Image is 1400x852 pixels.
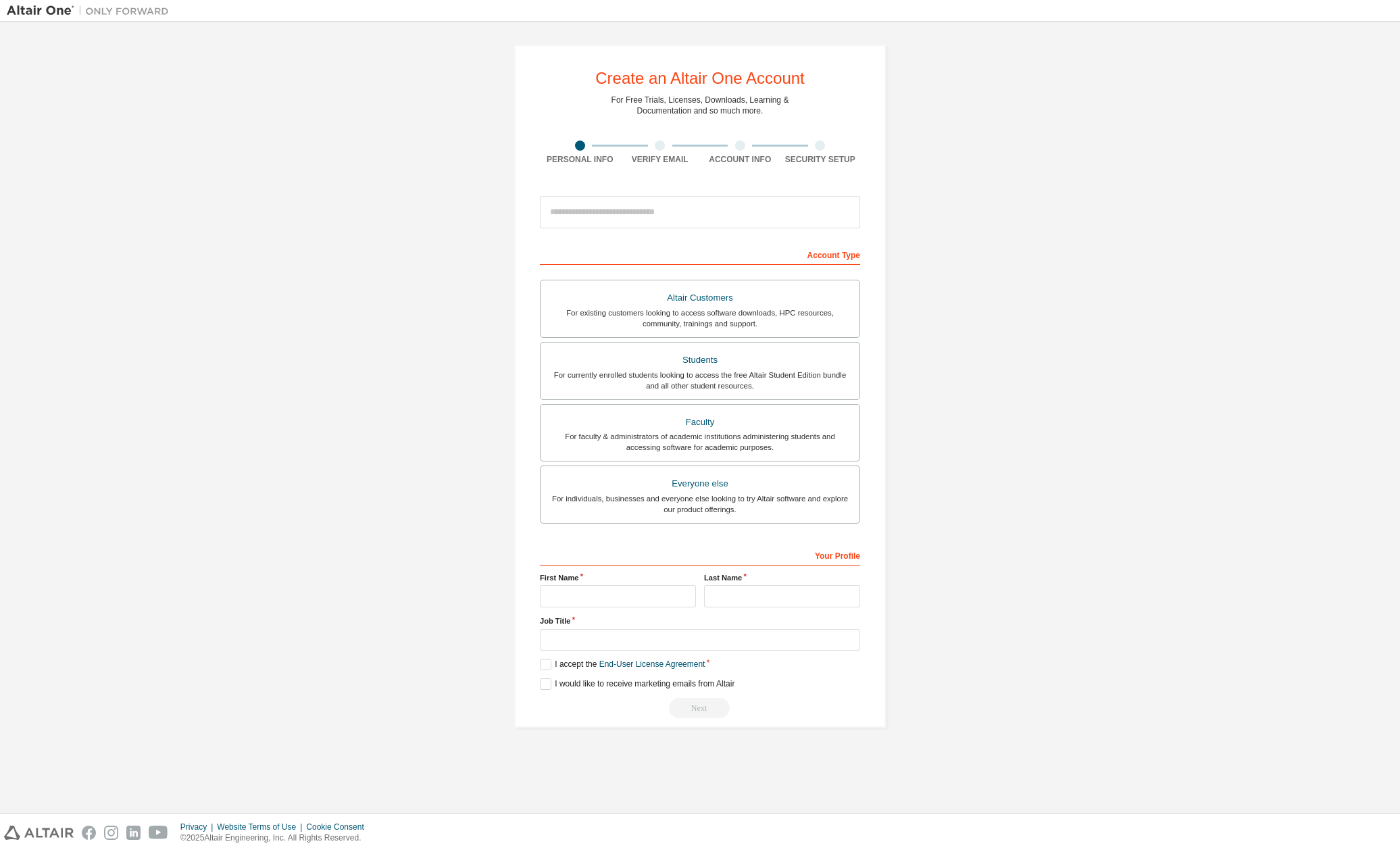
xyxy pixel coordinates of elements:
div: For individuals, businesses and everyone else looking to try Altair software and explore our prod... [549,493,851,515]
div: Faculty [549,413,851,432]
div: Read and acccept EULA to continue [540,698,860,718]
label: First Name [540,572,696,583]
div: Account Info [700,154,780,165]
a: End-User License Agreement [599,659,705,669]
img: instagram.svg [104,826,118,840]
div: Students [549,351,851,370]
div: Your Profile [540,544,860,566]
div: For faculty & administrators of academic institutions administering students and accessing softwa... [549,431,851,453]
div: Website Terms of Use [217,822,306,832]
label: Job Title [540,616,860,626]
img: linkedin.svg [126,826,141,840]
img: facebook.svg [82,826,96,840]
img: Altair One [7,4,176,18]
div: For Free Trials, Licenses, Downloads, Learning & Documentation and so much more. [611,95,789,116]
label: I accept the [540,659,705,670]
div: For existing customers looking to access software downloads, HPC resources, community, trainings ... [549,307,851,329]
div: For currently enrolled students looking to access the free Altair Student Edition bundle and all ... [549,370,851,391]
div: Personal Info [540,154,620,165]
div: Verify Email [620,154,701,165]
div: Cookie Consent [306,822,372,832]
div: Everyone else [549,474,851,493]
div: Altair Customers [549,289,851,307]
label: Last Name [704,572,860,583]
div: Privacy [180,822,217,832]
p: © 2025 Altair Engineering, Inc. All Rights Reserved. [180,832,372,844]
img: altair_logo.svg [4,826,74,840]
div: Security Setup [780,154,861,165]
div: Create an Altair One Account [595,70,805,86]
img: youtube.svg [149,826,168,840]
div: Account Type [540,243,860,265]
label: I would like to receive marketing emails from Altair [540,678,734,690]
